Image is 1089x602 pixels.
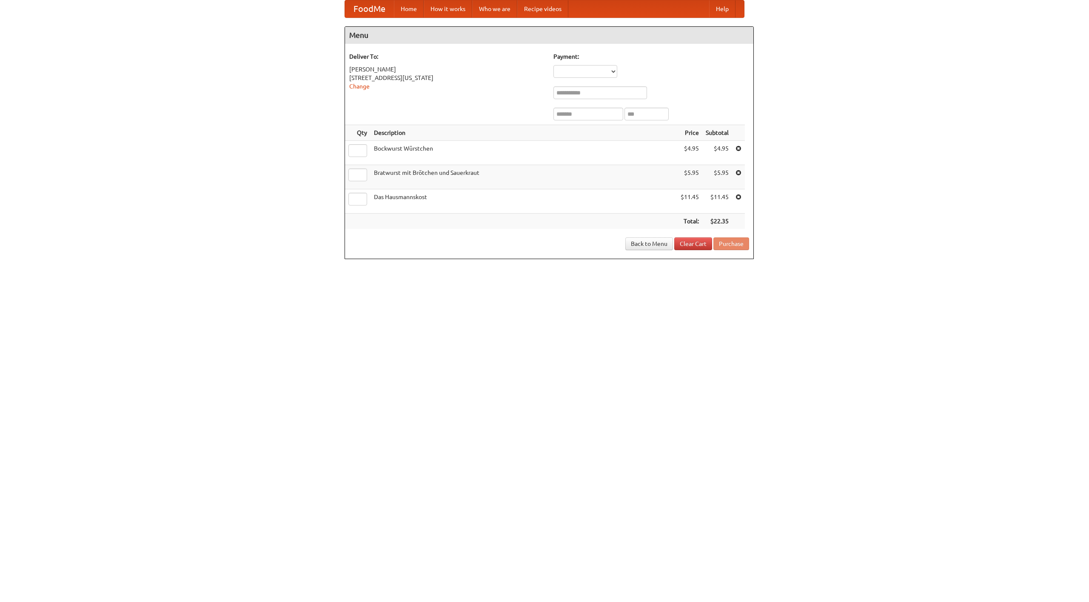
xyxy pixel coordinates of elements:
[709,0,736,17] a: Help
[371,125,677,141] th: Description
[625,237,673,250] a: Back to Menu
[345,0,394,17] a: FoodMe
[349,83,370,90] a: Change
[349,74,545,82] div: [STREET_ADDRESS][US_STATE]
[371,165,677,189] td: Bratwurst mit Brötchen und Sauerkraut
[713,237,749,250] button: Purchase
[553,52,749,61] h5: Payment:
[349,52,545,61] h5: Deliver To:
[349,65,545,74] div: [PERSON_NAME]
[674,237,712,250] a: Clear Cart
[394,0,424,17] a: Home
[472,0,517,17] a: Who we are
[371,189,677,214] td: Das Hausmannskost
[424,0,472,17] a: How it works
[702,141,732,165] td: $4.95
[677,189,702,214] td: $11.45
[702,125,732,141] th: Subtotal
[702,189,732,214] td: $11.45
[677,165,702,189] td: $5.95
[345,125,371,141] th: Qty
[677,125,702,141] th: Price
[702,214,732,229] th: $22.35
[702,165,732,189] td: $5.95
[517,0,568,17] a: Recipe videos
[677,141,702,165] td: $4.95
[345,27,753,44] h4: Menu
[371,141,677,165] td: Bockwurst Würstchen
[677,214,702,229] th: Total:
